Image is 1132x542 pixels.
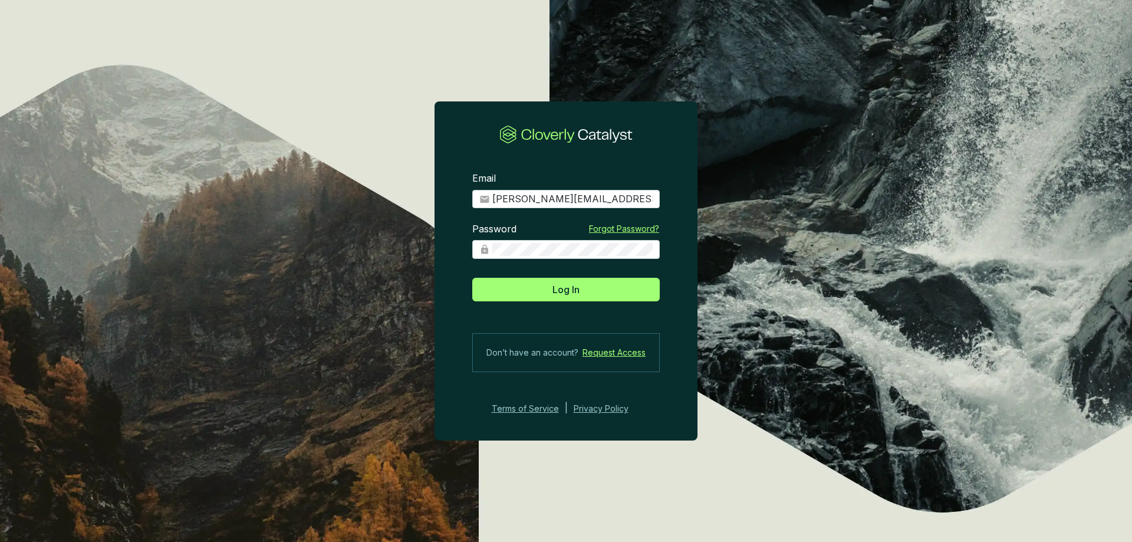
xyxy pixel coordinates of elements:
[492,193,653,206] input: Email
[589,223,659,235] a: Forgot Password?
[583,346,646,360] a: Request Access
[472,278,660,301] button: Log In
[565,402,568,416] div: |
[552,283,580,297] span: Log In
[488,402,559,416] a: Terms of Service
[472,223,516,236] label: Password
[574,402,644,416] a: Privacy Policy
[472,172,496,185] label: Email
[486,346,578,360] span: Don’t have an account?
[492,243,653,256] input: Password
